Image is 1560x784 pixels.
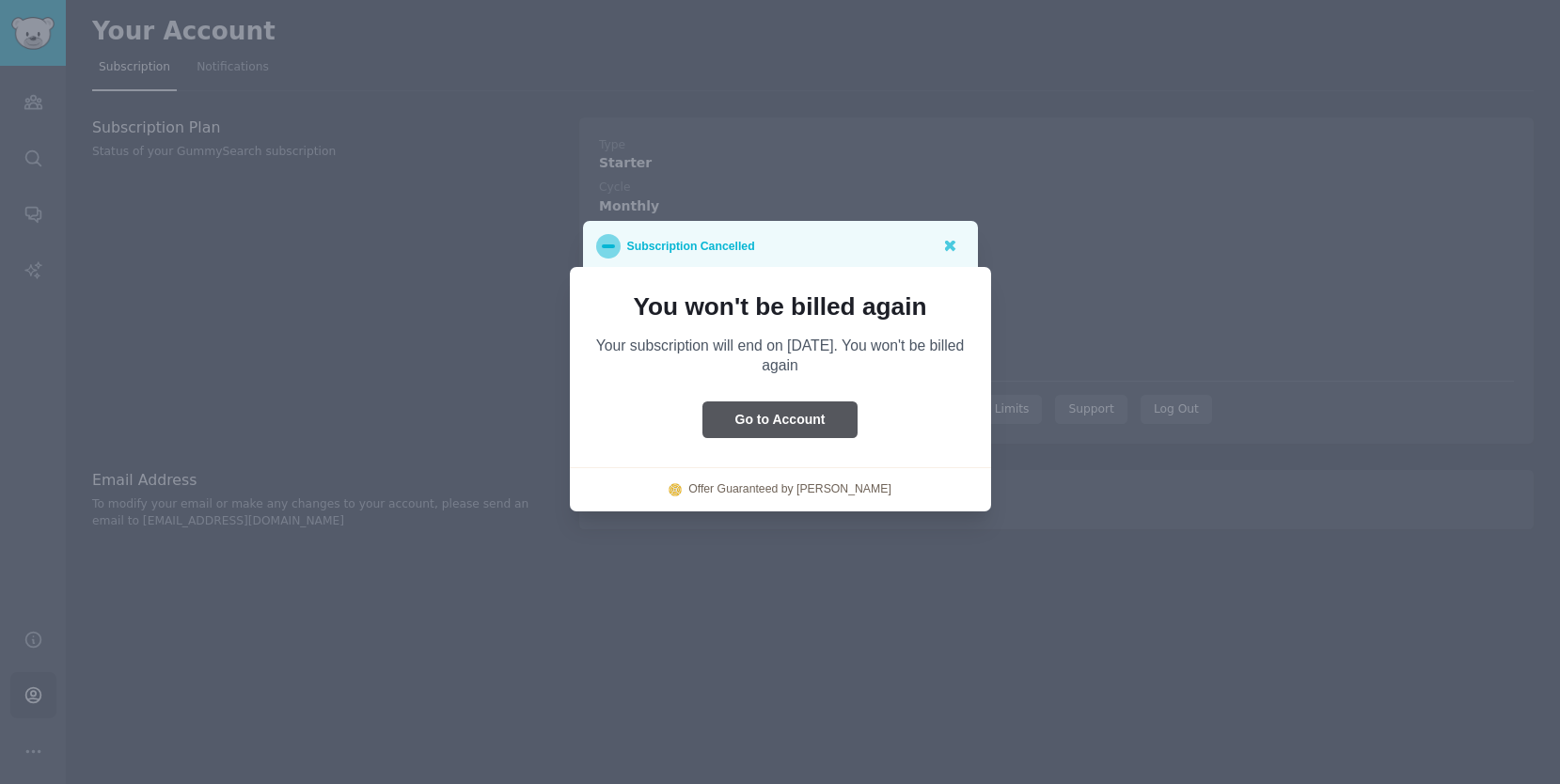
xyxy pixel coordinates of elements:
button: Go to Account [702,401,859,438]
a: Offer Guaranteed by [PERSON_NAME] [688,481,891,498]
p: You won't be billed again [596,293,965,320]
p: Your subscription will end on [DATE]. You won't be billed again [596,336,965,375]
img: logo [669,483,682,496]
p: Subscription Cancelled [627,234,755,259]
